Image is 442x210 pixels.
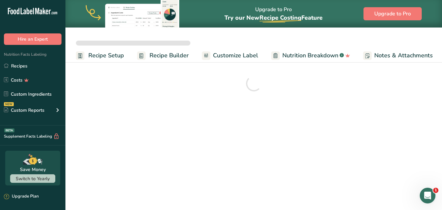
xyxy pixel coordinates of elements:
[213,51,258,60] span: Customize Label
[76,48,124,63] a: Recipe Setup
[374,51,433,60] span: Notes & Attachments
[137,48,189,63] a: Recipe Builder
[16,176,50,182] span: Switch to Yearly
[271,48,350,63] a: Nutrition Breakdown
[4,107,44,114] div: Custom Reports
[433,188,438,193] span: 1
[10,174,55,183] button: Switch to Yearly
[282,51,338,60] span: Nutrition Breakdown
[202,48,258,63] a: Customize Label
[224,14,323,22] span: Try our New Feature
[224,0,323,28] div: Upgrade to Pro
[259,14,301,22] span: Recipe Costing
[88,51,124,60] span: Recipe Setup
[4,33,62,45] button: Hire an Expert
[363,7,422,20] button: Upgrade to Pro
[4,128,14,132] div: BETA
[363,48,433,63] a: Notes & Attachments
[150,51,189,60] span: Recipe Builder
[20,166,46,173] div: Save Money
[4,193,39,200] div: Upgrade Plan
[374,10,411,18] span: Upgrade to Pro
[4,102,14,106] div: NEW
[420,188,435,203] iframe: Intercom live chat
